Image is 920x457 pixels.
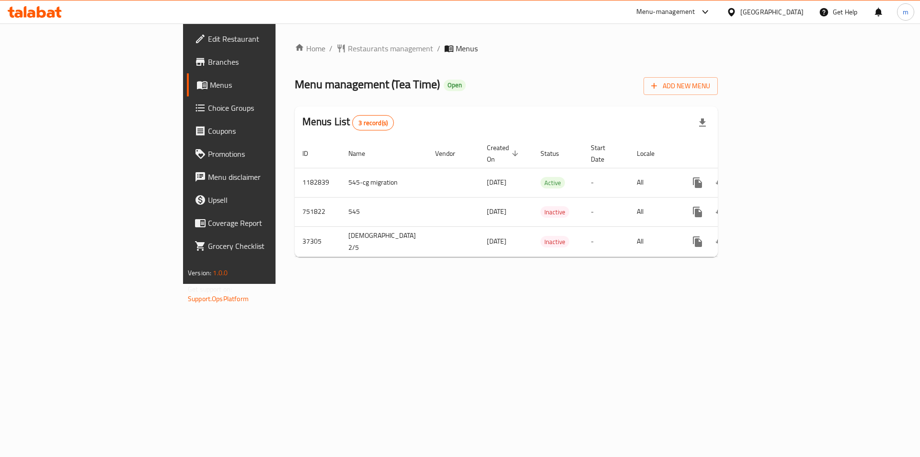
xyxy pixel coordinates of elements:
[651,80,710,92] span: Add New Menu
[629,197,678,226] td: All
[208,33,329,45] span: Edit Restaurant
[208,240,329,252] span: Grocery Checklist
[188,293,249,305] a: Support.OpsPlatform
[187,27,337,50] a: Edit Restaurant
[709,171,732,194] button: Change Status
[302,115,394,130] h2: Menus List
[487,176,506,188] span: [DATE]
[437,43,440,54] li: /
[213,267,228,279] span: 1.0.0
[540,207,569,218] span: Inactive
[678,139,786,168] th: Actions
[187,234,337,258] a: Grocery Checklist
[444,81,466,89] span: Open
[353,118,393,128] span: 3 record(s)
[686,230,709,253] button: more
[435,148,468,159] span: Vendor
[302,148,321,159] span: ID
[295,139,786,257] table: enhanced table
[208,171,329,183] span: Menu disclaimer
[487,205,506,218] span: [DATE]
[583,197,629,226] td: -
[709,230,732,253] button: Change Status
[540,148,572,159] span: Status
[187,188,337,211] a: Upsell
[188,267,211,279] span: Version:
[487,142,521,165] span: Created On
[352,115,394,130] div: Total records count
[208,56,329,68] span: Branches
[208,194,329,206] span: Upsell
[540,177,565,188] span: Active
[444,80,466,91] div: Open
[187,50,337,73] a: Branches
[709,200,732,223] button: Change Status
[629,226,678,257] td: All
[591,142,618,165] span: Start Date
[187,211,337,234] a: Coverage Report
[208,102,329,114] span: Choice Groups
[348,148,378,159] span: Name
[187,96,337,119] a: Choice Groups
[691,111,714,134] div: Export file
[341,197,427,226] td: 545
[686,200,709,223] button: more
[187,119,337,142] a: Coupons
[341,168,427,197] td: 545-cg migration
[336,43,433,54] a: Restaurants management
[210,79,329,91] span: Menus
[583,226,629,257] td: -
[629,168,678,197] td: All
[740,7,804,17] div: [GEOGRAPHIC_DATA]
[187,165,337,188] a: Menu disclaimer
[295,43,718,54] nav: breadcrumb
[208,217,329,229] span: Coverage Report
[540,206,569,218] div: Inactive
[295,73,440,95] span: Menu management ( Tea Time )
[637,148,667,159] span: Locale
[636,6,695,18] div: Menu-management
[187,142,337,165] a: Promotions
[540,236,569,247] span: Inactive
[644,77,718,95] button: Add New Menu
[583,168,629,197] td: -
[686,171,709,194] button: more
[187,73,337,96] a: Menus
[341,226,427,257] td: [DEMOGRAPHIC_DATA] 2/5
[903,7,908,17] span: m
[348,43,433,54] span: Restaurants management
[188,283,232,295] span: Get support on:
[208,148,329,160] span: Promotions
[208,125,329,137] span: Coupons
[487,235,506,247] span: [DATE]
[456,43,478,54] span: Menus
